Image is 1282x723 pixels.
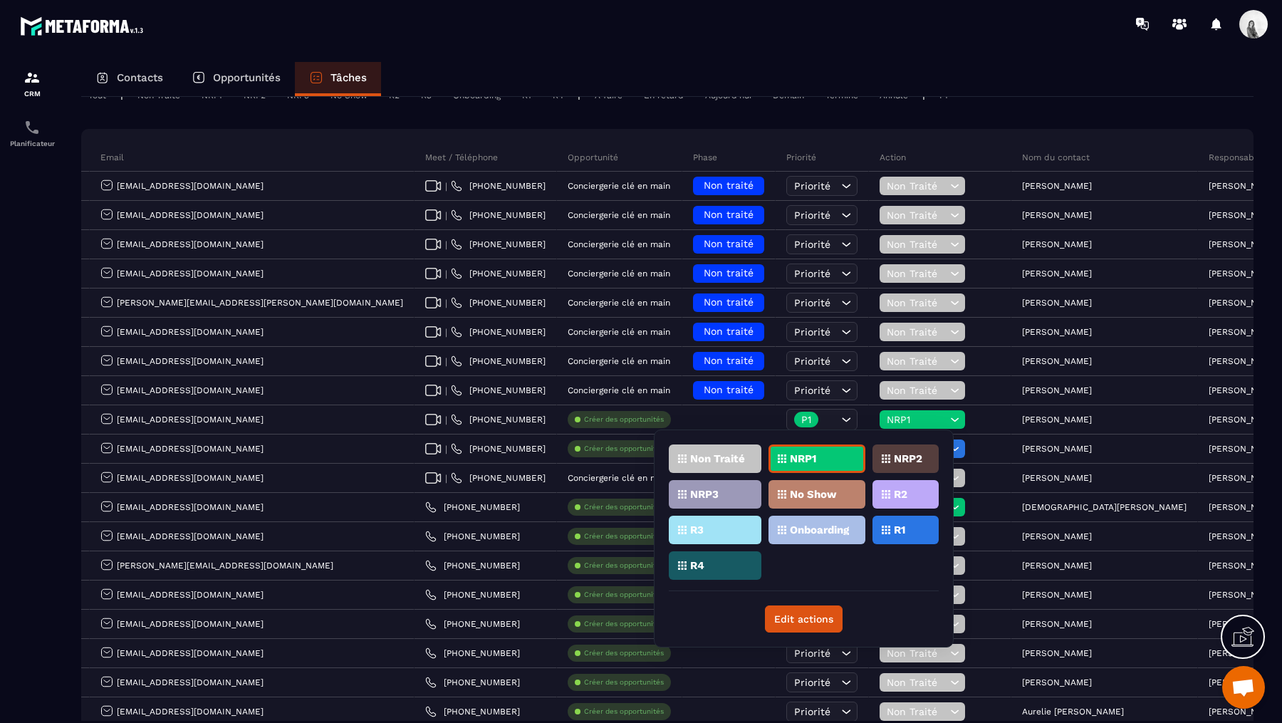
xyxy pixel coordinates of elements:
span: Non Traité [887,239,947,250]
span: Priorité [794,239,830,250]
span: | [445,473,447,484]
a: [PHONE_NUMBER] [451,385,546,396]
p: [PERSON_NAME] [1209,298,1278,308]
p: NRP3 [690,489,719,499]
p: Créer des opportunités [584,648,664,658]
a: [PHONE_NUMBER] [425,647,520,659]
p: Créer des opportunités [584,502,664,512]
a: [PHONE_NUMBER] [451,443,546,454]
a: [PHONE_NUMBER] [425,560,520,571]
p: [PERSON_NAME] [1209,561,1278,571]
p: Conciergerie clé en main [568,298,670,308]
span: Priorité [794,326,830,338]
a: [PHONE_NUMBER] [451,297,546,308]
p: Créer des opportunités [584,677,664,687]
span: NRP1 [887,414,947,425]
p: [PERSON_NAME] [1209,415,1278,425]
p: R2 [894,489,907,499]
p: Conciergerie clé en main [568,181,670,191]
span: Non Traité [887,180,947,192]
a: [PHONE_NUMBER] [451,355,546,367]
span: Non traité [704,384,754,395]
a: Tâches [295,62,381,96]
img: logo [20,13,148,39]
p: Conciergerie clé en main [568,210,670,220]
p: CRM [4,90,61,98]
p: [PERSON_NAME] [1209,269,1278,279]
p: No Show [790,489,837,499]
span: Priorité [794,209,830,221]
p: Créer des opportunités [584,619,664,629]
p: [PERSON_NAME] [1209,210,1278,220]
p: Priorité [786,152,816,163]
p: Créer des opportunités [584,707,664,717]
button: Edit actions [765,605,843,633]
p: Opportunités [213,71,281,84]
p: [PERSON_NAME] [1022,298,1092,308]
a: Opportunités [177,62,295,96]
p: [PERSON_NAME] [1022,561,1092,571]
span: | [445,181,447,192]
span: Non traité [704,355,754,366]
p: [PERSON_NAME] [1022,444,1092,454]
span: | [445,239,447,250]
p: [PERSON_NAME] [1022,415,1092,425]
a: [PHONE_NUMBER] [425,706,520,717]
span: | [445,415,447,425]
p: Conciergerie clé en main [568,269,670,279]
p: [PERSON_NAME] [1022,648,1092,658]
span: Non Traité [887,647,947,659]
p: Créer des opportunités [584,561,664,571]
span: Non Traité [887,326,947,338]
p: Contacts [117,71,163,84]
a: [PHONE_NUMBER] [425,618,520,630]
p: Action [880,152,906,163]
span: Priorité [794,677,830,688]
a: [PHONE_NUMBER] [451,326,546,338]
p: [PERSON_NAME] [1209,327,1278,337]
img: formation [24,69,41,86]
a: [PHONE_NUMBER] [451,239,546,250]
span: Non Traité [887,209,947,221]
span: Non Traité [887,355,947,367]
p: [PERSON_NAME] [1022,677,1092,687]
p: [PERSON_NAME] [1022,239,1092,249]
p: R4 [690,561,704,571]
p: [PERSON_NAME] [1209,707,1278,717]
p: Opportunité [568,152,618,163]
p: Meet / Téléphone [425,152,498,163]
span: Non traité [704,238,754,249]
p: [PERSON_NAME] [1209,385,1278,395]
span: | [445,327,447,338]
span: Non traité [704,180,754,191]
p: NRP2 [894,454,922,464]
p: [PERSON_NAME] [1022,181,1092,191]
span: | [445,385,447,396]
span: Non Traité [887,677,947,688]
p: Phase [693,152,717,163]
p: Planificateur [4,140,61,147]
a: [PHONE_NUMBER] [425,501,520,513]
p: Conciergerie clé en main [568,385,670,395]
span: Non traité [704,209,754,220]
a: [PHONE_NUMBER] [451,180,546,192]
a: [PHONE_NUMBER] [425,677,520,688]
span: Priorité [794,706,830,717]
span: Priorité [794,180,830,192]
span: Priorité [794,385,830,396]
p: [PERSON_NAME] [1209,590,1278,600]
span: | [445,444,447,454]
a: [PHONE_NUMBER] [425,589,520,600]
p: Conciergerie clé en main [568,356,670,366]
span: Non traité [704,296,754,308]
p: [PERSON_NAME] [1209,531,1278,541]
p: P1 [801,415,811,425]
p: [PERSON_NAME] [1209,239,1278,249]
p: [PERSON_NAME] [1022,210,1092,220]
p: Non Traité [690,454,745,464]
a: Contacts [81,62,177,96]
a: [PHONE_NUMBER] [451,472,546,484]
a: [PHONE_NUMBER] [451,209,546,221]
p: Tâches [330,71,367,84]
p: [DEMOGRAPHIC_DATA][PERSON_NAME] [1022,502,1187,512]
